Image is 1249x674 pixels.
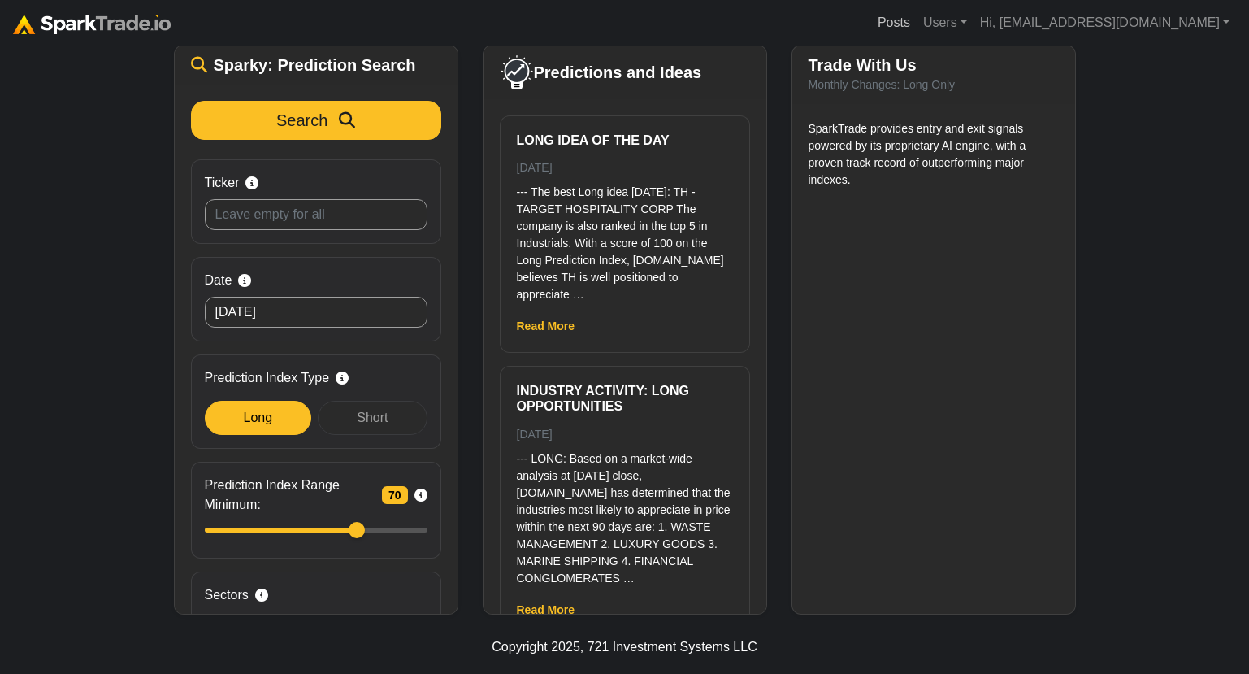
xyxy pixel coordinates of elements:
h6: Industry Activity: Long Opportunities [517,383,733,414]
small: [DATE] [517,161,553,174]
input: Leave empty for all [205,199,427,230]
a: Industry Activity: Long Opportunities [DATE] --- LONG: Based on a market-wide analysis at [DATE] ... [517,383,733,586]
p: --- LONG: Based on a market-wide analysis at [DATE] close, [DOMAIN_NAME] has determined that the ... [517,450,733,587]
div: Long [205,401,312,435]
span: Short [357,411,388,424]
small: [DATE] [517,428,553,441]
span: Long [244,411,273,424]
a: Read More [517,320,575,333]
span: Ticker [205,173,240,193]
h5: Trade With Us [809,55,1059,75]
small: Monthly Changes: Long Only [809,78,956,91]
p: SparkTrade provides entry and exit signals powered by its proprietary AI engine, with a proven tr... [809,120,1059,189]
span: Predictions and Ideas [534,63,702,82]
span: Sparky: Prediction Search [214,55,416,75]
p: --- The best Long idea [DATE]: TH - TARGET HOSPITALITY CORP The company is also ranked in the top... [517,184,733,303]
span: Sectors [205,585,249,605]
a: Users [917,7,974,39]
div: Short [318,401,427,435]
span: Date [205,271,232,290]
span: Search [276,111,327,129]
a: Read More [517,603,575,616]
button: Search [191,101,441,140]
a: Long Idea of the Day [DATE] --- The best Long idea [DATE]: TH - TARGET HOSPITALITY CORP The compa... [517,133,733,303]
span: Prediction Index Range Minimum: [205,476,375,515]
span: 70 [382,486,408,504]
img: sparktrade.png [13,15,171,34]
h6: Long Idea of the Day [517,133,733,148]
a: Posts [871,7,917,39]
div: Copyright 2025, 721 Investment Systems LLC [492,637,757,657]
span: Prediction Index Type [205,368,330,388]
a: Hi, [EMAIL_ADDRESS][DOMAIN_NAME] [974,7,1236,39]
